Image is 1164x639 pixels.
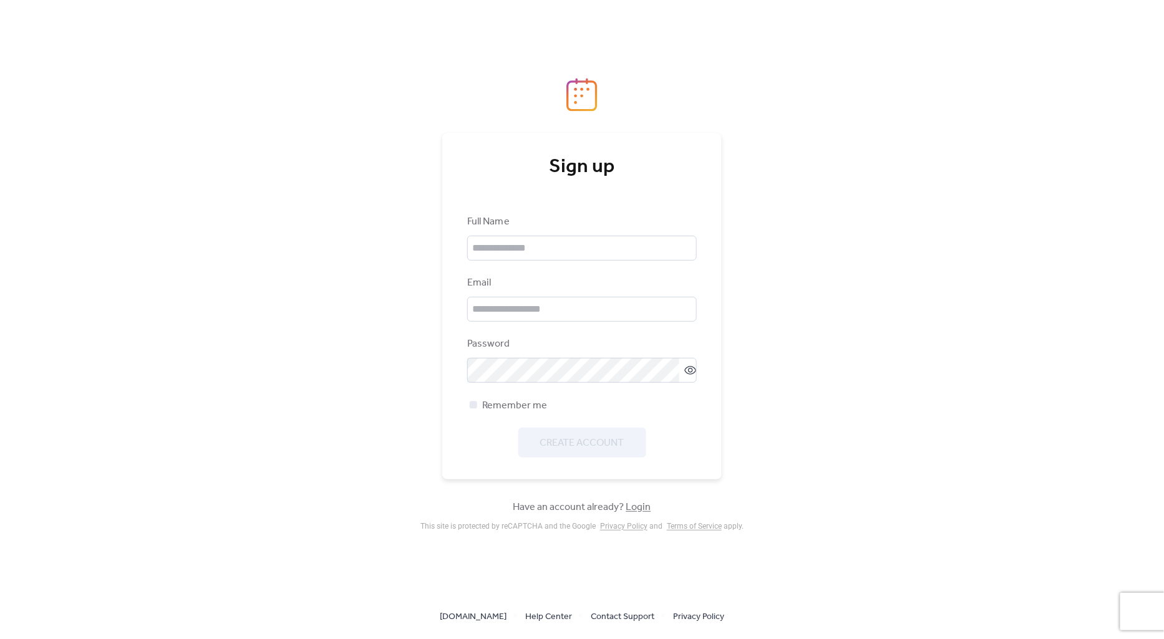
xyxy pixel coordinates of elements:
[591,608,654,624] a: Contact Support
[467,214,694,229] div: Full Name
[467,276,694,291] div: Email
[591,610,654,625] span: Contact Support
[525,610,572,625] span: Help Center
[525,608,572,624] a: Help Center
[440,608,507,624] a: [DOMAIN_NAME]
[673,610,724,625] span: Privacy Policy
[420,522,744,531] div: This site is protected by reCAPTCHA and the Google and apply .
[667,522,722,531] a: Terms of Service
[440,610,507,625] span: [DOMAIN_NAME]
[566,78,598,112] img: logo
[482,398,547,413] span: Remember me
[626,497,651,517] a: Login
[673,608,724,624] a: Privacy Policy
[467,155,697,180] div: Sign up
[600,522,647,531] a: Privacy Policy
[467,337,694,352] div: Password
[513,500,651,515] span: Have an account already?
